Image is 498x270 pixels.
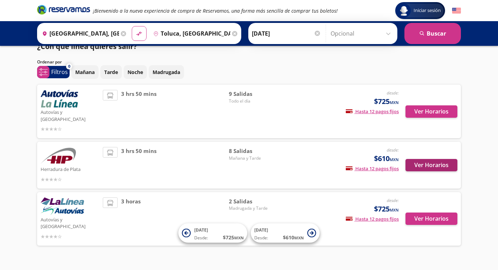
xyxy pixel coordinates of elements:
span: Iniciar sesión [411,7,444,14]
span: Desde: [194,235,208,241]
span: $610 [374,153,399,164]
button: [DATE]Desde:$725MXN [178,223,247,243]
span: [DATE] [254,227,268,233]
small: MXN [390,207,399,213]
span: 3 hrs 50 mins [121,147,156,183]
span: Hasta 12 pagos fijos [346,216,399,222]
p: Madrugada [153,68,180,76]
p: Filtros [51,68,68,76]
button: Mañana [71,65,99,79]
p: Tarde [104,68,118,76]
button: [DATE]Desde:$610MXN [251,223,320,243]
em: desde: [387,147,399,153]
p: Herradura de Plata [41,165,99,173]
em: desde: [387,197,399,203]
button: Ver Horarios [405,213,457,225]
span: Hasta 12 pagos fijos [346,165,399,172]
span: $ 725 [223,234,244,241]
button: Buscar [404,23,461,44]
input: Elegir Fecha [252,25,321,42]
button: English [452,6,461,15]
span: 3 hrs 50 mins [121,90,156,133]
input: Buscar Origen [39,25,119,42]
small: MXN [294,235,304,240]
span: 9 Salidas [229,90,278,98]
img: Autovías y La Línea [41,90,78,108]
span: $725 [374,204,399,214]
a: Brand Logo [37,4,90,17]
button: 0Filtros [37,66,70,78]
span: Desde: [254,235,268,241]
span: $ 610 [283,234,304,241]
p: Mañana [75,68,95,76]
span: 3 horas [121,197,141,240]
em: desde: [387,90,399,96]
span: 2 Salidas [229,197,278,205]
p: Noche [128,68,143,76]
p: ¿Con qué línea quieres salir? [37,41,137,52]
input: Buscar Destino [150,25,230,42]
img: Herradura de Plata [41,147,76,165]
span: $725 [374,96,399,107]
span: Madrugada y Tarde [229,205,278,211]
p: Autovías y [GEOGRAPHIC_DATA] [41,108,99,123]
span: [DATE] [194,227,208,233]
span: Mañana y Tarde [229,155,278,161]
small: MXN [390,157,399,162]
img: Autovías y La Línea [41,197,84,215]
em: ¡Bienvenido a la nueva experiencia de compra de Reservamos, una forma más sencilla de comprar tus... [93,7,338,14]
small: MXN [390,100,399,105]
button: Ver Horarios [405,105,457,118]
button: Madrugada [149,65,184,79]
small: MXN [234,235,244,240]
i: Brand Logo [37,4,90,15]
span: 0 [68,63,70,69]
span: Todo el día [229,98,278,104]
button: Ver Horarios [405,159,457,171]
button: Noche [124,65,147,79]
p: Ordenar por [37,59,62,65]
span: 8 Salidas [229,147,278,155]
input: Opcional [331,25,394,42]
span: Hasta 12 pagos fijos [346,108,399,115]
p: Autovías y [GEOGRAPHIC_DATA] [41,215,99,230]
button: Tarde [100,65,122,79]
